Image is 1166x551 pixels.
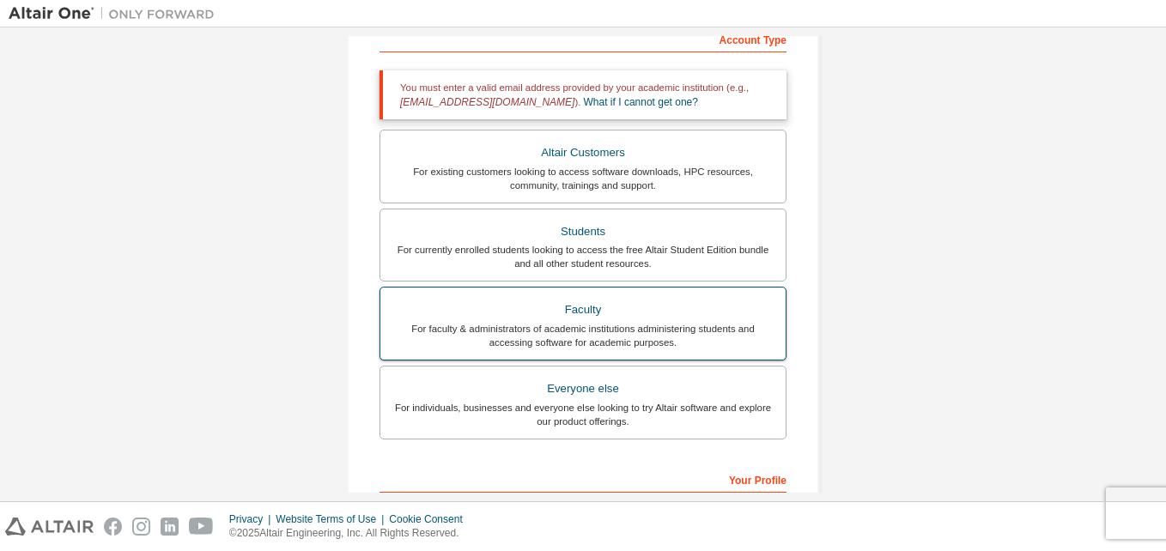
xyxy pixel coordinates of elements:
div: For existing customers looking to access software downloads, HPC resources, community, trainings ... [391,165,775,192]
img: altair_logo.svg [5,518,94,536]
div: Everyone else [391,377,775,401]
img: facebook.svg [104,518,122,536]
img: instagram.svg [132,518,150,536]
div: Altair Customers [391,141,775,165]
img: linkedin.svg [161,518,179,536]
img: Altair One [9,5,223,22]
div: For faculty & administrators of academic institutions administering students and accessing softwa... [391,322,775,349]
div: Your Profile [380,465,786,493]
a: What if I cannot get one? [584,96,698,108]
div: For currently enrolled students looking to access the free Altair Student Edition bundle and all ... [391,243,775,270]
div: For individuals, businesses and everyone else looking to try Altair software and explore our prod... [391,401,775,428]
div: Website Terms of Use [276,512,389,526]
span: [EMAIL_ADDRESS][DOMAIN_NAME] [400,96,574,108]
div: You must enter a valid email address provided by your academic institution (e.g., ). [380,70,786,119]
div: Faculty [391,298,775,322]
img: youtube.svg [189,518,214,536]
div: Students [391,220,775,244]
div: Account Type [380,25,786,52]
div: Privacy [229,512,276,526]
div: Cookie Consent [389,512,472,526]
p: © 2025 Altair Engineering, Inc. All Rights Reserved. [229,526,473,541]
